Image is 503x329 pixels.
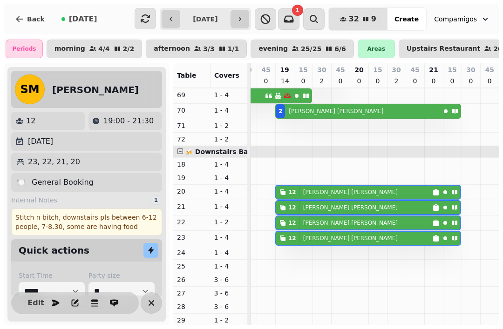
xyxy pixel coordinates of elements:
[318,76,326,86] p: 2
[47,40,142,58] button: morning4/42/2
[214,121,244,130] p: 1 - 2
[251,40,354,58] button: evening25/256/6
[69,15,97,23] span: [DATE]
[177,217,207,227] p: 22
[214,316,244,325] p: 1 - 2
[177,202,207,211] p: 21
[28,156,80,168] p: 23, 22, 21, 20
[296,8,299,13] span: 1
[214,134,244,144] p: 1 - 2
[7,8,52,30] button: Back
[466,65,475,74] p: 30
[303,204,398,211] p: [PERSON_NAME] [PERSON_NAME]
[203,46,215,52] p: 3 / 3
[154,45,190,53] p: afternoon
[258,45,288,53] p: evening
[214,72,239,79] span: Covers
[214,302,244,311] p: 3 - 6
[288,204,296,211] div: 12
[214,160,244,169] p: 1 - 4
[407,45,481,53] p: Upstairs Restaurant
[123,46,135,52] p: 2 / 2
[299,76,307,86] p: 0
[26,115,35,127] p: 12
[303,235,398,242] p: [PERSON_NAME] [PERSON_NAME]
[448,65,456,74] p: 15
[288,235,296,242] div: 12
[288,188,296,196] div: 12
[281,76,288,86] p: 14
[371,15,376,23] span: 9
[214,233,244,242] p: 1 - 4
[177,160,207,169] p: 18
[449,76,456,86] p: 0
[177,316,207,325] p: 29
[393,76,400,86] p: 2
[177,248,207,257] p: 24
[392,65,401,74] p: 30
[30,299,41,307] span: Edit
[394,16,419,22] span: Create
[214,262,244,271] p: 1 - 4
[88,271,155,280] label: Party size
[299,65,307,74] p: 15
[6,40,43,58] div: Periods
[429,65,438,74] p: 21
[317,65,326,74] p: 30
[411,76,419,86] p: 0
[177,173,207,182] p: 19
[485,65,494,74] p: 45
[177,302,207,311] p: 28
[467,76,475,86] p: 0
[177,134,207,144] p: 72
[288,219,296,227] div: 12
[11,195,57,205] span: Internal Notes
[428,11,496,27] button: Compamigos
[150,195,162,205] div: 1
[373,65,382,74] p: 15
[214,173,244,182] p: 1 - 4
[177,289,207,298] p: 27
[486,76,493,86] p: 0
[103,115,154,127] p: 19:00 - 21:30
[354,65,363,74] p: 20
[27,294,45,312] button: Edit
[214,248,244,257] p: 1 - 4
[434,14,477,24] span: Compamigos
[19,271,85,280] label: Start Time
[52,83,139,96] h2: [PERSON_NAME]
[430,76,437,86] p: 0
[54,45,85,53] p: morning
[387,8,426,30] button: Create
[185,148,271,155] span: 🍻 Downstairs Bar Area
[11,208,162,235] div: Stitch n bitch, downstairs pls between 6-12 people, 7-8.30, some are having food
[98,46,110,52] p: 4 / 4
[177,72,197,79] span: Table
[303,188,398,196] p: [PERSON_NAME] [PERSON_NAME]
[19,244,89,257] h2: Quick actions
[279,107,282,115] div: 2
[177,275,207,284] p: 26
[20,84,39,95] span: SM
[54,8,105,30] button: [DATE]
[214,106,244,115] p: 1 - 4
[243,65,251,74] p: 30
[177,187,207,196] p: 20
[177,106,207,115] p: 70
[262,76,270,86] p: 0
[32,177,94,188] p: General Booking
[177,233,207,242] p: 23
[261,65,270,74] p: 45
[17,177,26,188] p: 🍽️
[214,217,244,227] p: 1 - 2
[355,76,363,86] p: 0
[214,289,244,298] p: 3 - 6
[336,65,345,74] p: 45
[177,90,207,100] p: 69
[349,15,359,23] span: 32
[289,107,383,115] p: [PERSON_NAME] [PERSON_NAME]
[214,90,244,100] p: 1 - 4
[214,275,244,284] p: 3 - 6
[214,202,244,211] p: 1 - 4
[177,262,207,271] p: 25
